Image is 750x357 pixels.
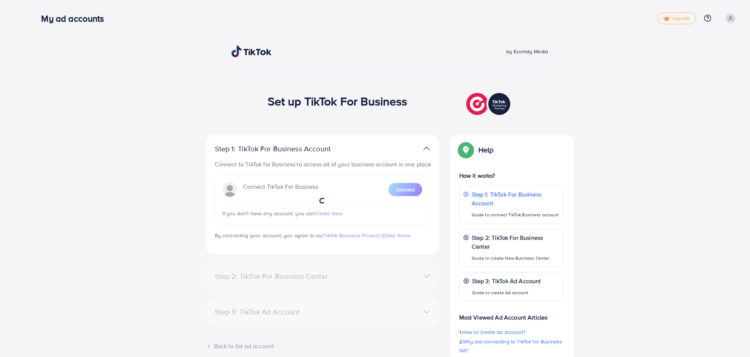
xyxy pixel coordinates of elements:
[459,171,564,180] p: How it works?
[663,16,690,21] span: Upgrade
[506,48,548,55] span: by Ecomdy Media
[472,190,559,208] p: Step 1: TikTok For Business Account
[459,307,564,322] p: Most Viewed Ad Account Articles
[466,91,512,117] img: TikTok partner
[423,143,430,154] img: TikTok partner
[459,337,564,355] p: 2.
[459,338,562,354] span: Why did connecting to TikTok for Business fail?
[462,328,525,336] span: How to create ad account?
[472,210,559,219] p: Guide to connect TikTok Business account
[206,342,439,350] div: Back to list ad account
[472,277,541,285] p: Step 3: TikTok Ad Account
[215,144,354,153] p: Step 1: TikTok For Business Account
[231,46,272,57] img: TikTok
[472,254,559,263] p: Guide to create New Business Center
[657,12,696,24] a: tickUpgrade
[459,328,564,336] p: 1.
[472,233,559,251] p: Step 2: TikTok For Business Center
[472,288,541,297] p: Guide to create Ad account
[268,94,407,108] h1: Set up TikTok For Business
[41,13,110,24] h3: My ad accounts
[478,145,494,154] p: Help
[459,143,472,156] img: Popup guide
[663,16,670,21] img: tick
